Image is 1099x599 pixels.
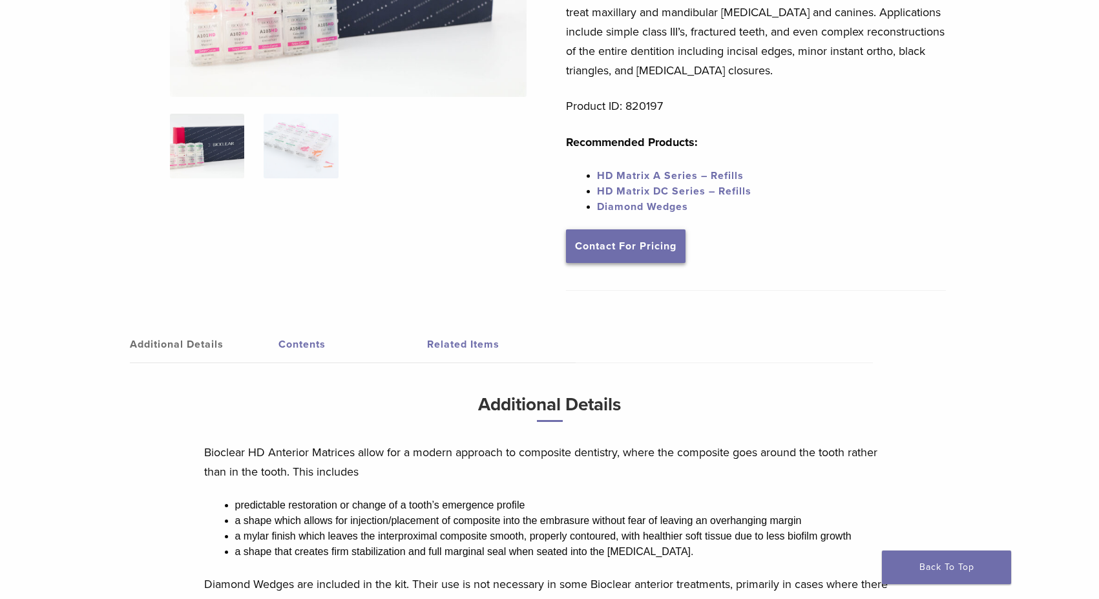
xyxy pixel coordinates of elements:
[235,544,895,560] li: a shape that creates firm stabilization and full marginal seal when seated into the [MEDICAL_DATA].
[204,389,895,432] h3: Additional Details
[566,96,946,116] p: Product ID: 820197
[597,185,751,198] a: HD Matrix DC Series – Refills
[235,513,895,529] li: a shape which allows for injection/placement of composite into the embrasure without fear of leav...
[235,529,895,544] li: a mylar finish which leaves the interproximal composite smooth, properly contoured, with healthie...
[566,229,686,263] a: Contact For Pricing
[130,326,278,363] a: Additional Details
[597,169,744,182] a: HD Matrix A Series – Refills
[278,326,427,363] a: Contents
[597,200,688,213] a: Diamond Wedges
[235,498,895,513] li: predictable restoration or change of a tooth’s emergence profile
[882,551,1011,584] a: Back To Top
[427,326,576,363] a: Related Items
[566,135,698,149] strong: Recommended Products:
[170,114,244,178] img: IMG_8088-1-324x324.jpg
[264,114,338,178] img: Complete HD Anterior Kit - Image 2
[204,443,895,481] p: Bioclear HD Anterior Matrices allow for a modern approach to composite dentistry, where the compo...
